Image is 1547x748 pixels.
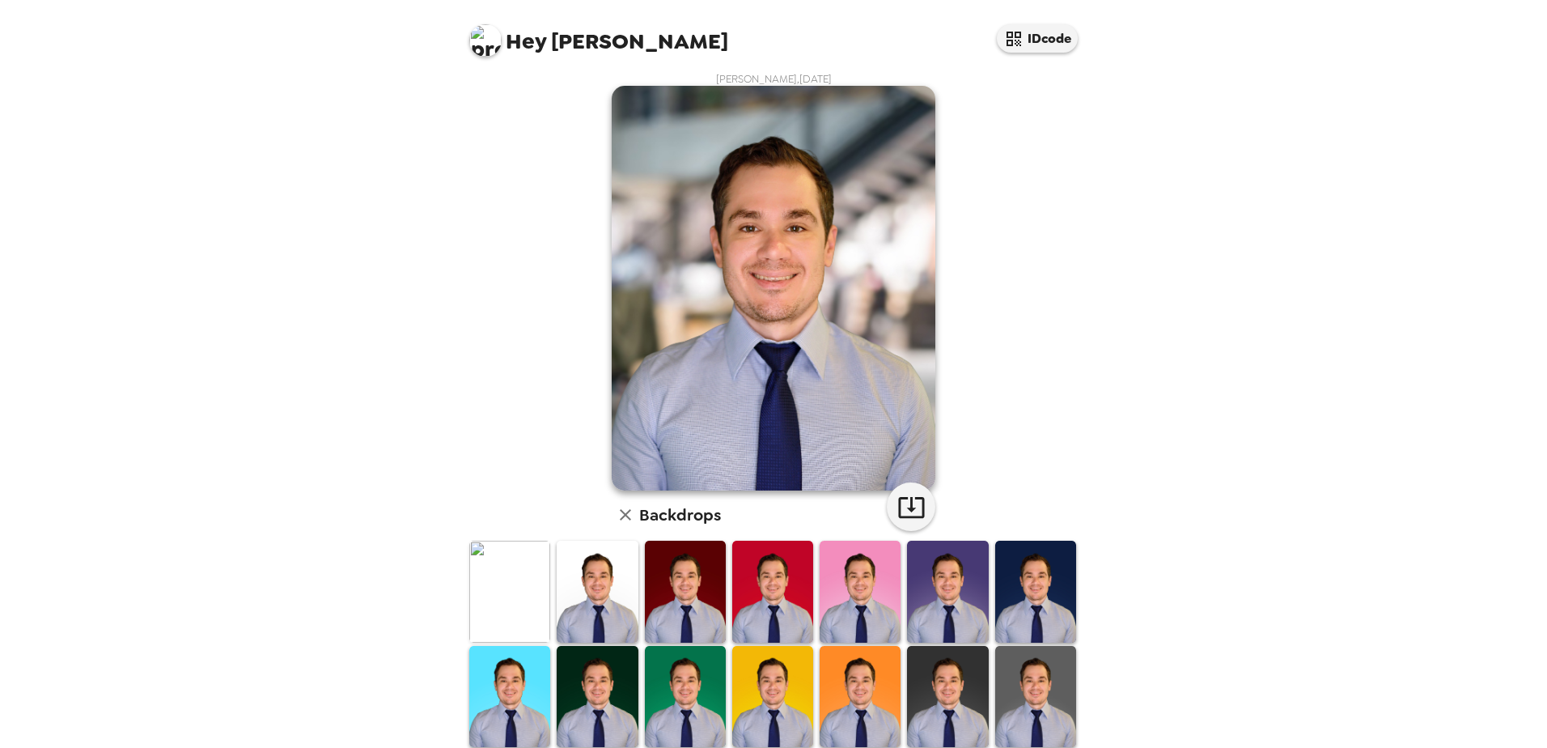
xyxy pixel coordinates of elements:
[612,86,935,491] img: user
[997,24,1078,53] button: IDcode
[716,72,832,86] span: [PERSON_NAME] , [DATE]
[469,24,502,57] img: profile pic
[469,541,550,642] img: Original
[639,502,721,528] h6: Backdrops
[469,16,728,53] span: [PERSON_NAME]
[506,27,546,56] span: Hey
